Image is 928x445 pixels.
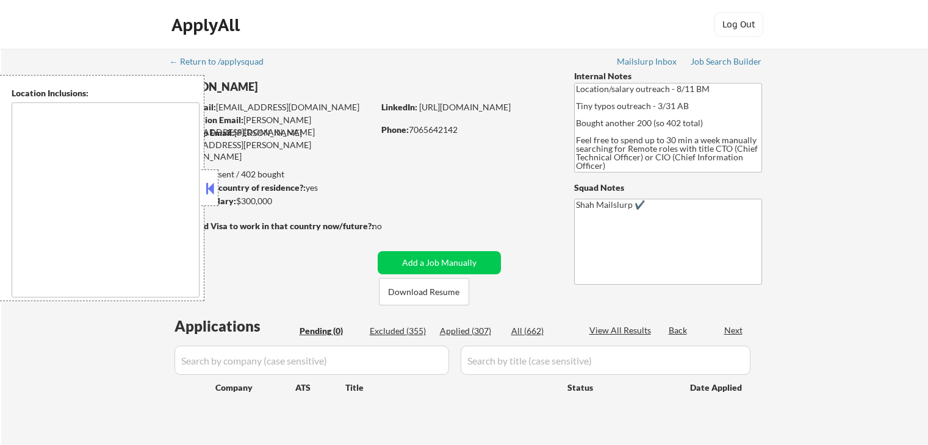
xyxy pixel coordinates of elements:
[372,220,407,232] div: no
[171,221,374,231] strong: Will need Visa to work in that country now/future?:
[170,182,306,193] strong: Can work in country of residence?:
[691,57,762,66] div: Job Search Builder
[370,325,431,337] div: Excluded (355)
[379,278,469,305] button: Download Resume
[174,319,295,333] div: Applications
[567,376,672,398] div: Status
[170,182,370,194] div: yes
[381,124,409,135] strong: Phone:
[589,324,655,336] div: View All Results
[171,15,243,35] div: ApplyAll
[12,87,200,99] div: Location Inclusions:
[419,102,511,112] a: [URL][DOMAIN_NAME]
[295,382,345,394] div: ATS
[440,325,501,337] div: Applied (307)
[300,325,361,337] div: Pending (0)
[617,57,678,66] div: Mailslurp Inbox
[171,127,373,163] div: [PERSON_NAME][EMAIL_ADDRESS][PERSON_NAME][DOMAIN_NAME]
[511,325,572,337] div: All (662)
[724,324,744,336] div: Next
[345,382,556,394] div: Title
[714,12,763,37] button: Log Out
[690,382,744,394] div: Date Applied
[617,57,678,69] a: Mailslurp Inbox
[171,79,422,94] div: [PERSON_NAME]
[171,101,373,113] div: [EMAIL_ADDRESS][DOMAIN_NAME]
[574,182,762,194] div: Squad Notes
[170,57,275,66] div: ← Return to /applysquad
[174,346,449,375] input: Search by company (case sensitive)
[170,168,373,180] div: 307 sent / 402 bought
[691,57,762,69] a: Job Search Builder
[669,324,688,336] div: Back
[461,346,750,375] input: Search by title (case sensitive)
[574,70,762,82] div: Internal Notes
[171,114,373,138] div: [PERSON_NAME][EMAIL_ADDRESS][DOMAIN_NAME]
[170,195,373,207] div: $300,000
[381,124,554,136] div: 7065642142
[170,57,275,69] a: ← Return to /applysquad
[381,102,417,112] strong: LinkedIn:
[378,251,501,274] button: Add a Job Manually
[215,382,295,394] div: Company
